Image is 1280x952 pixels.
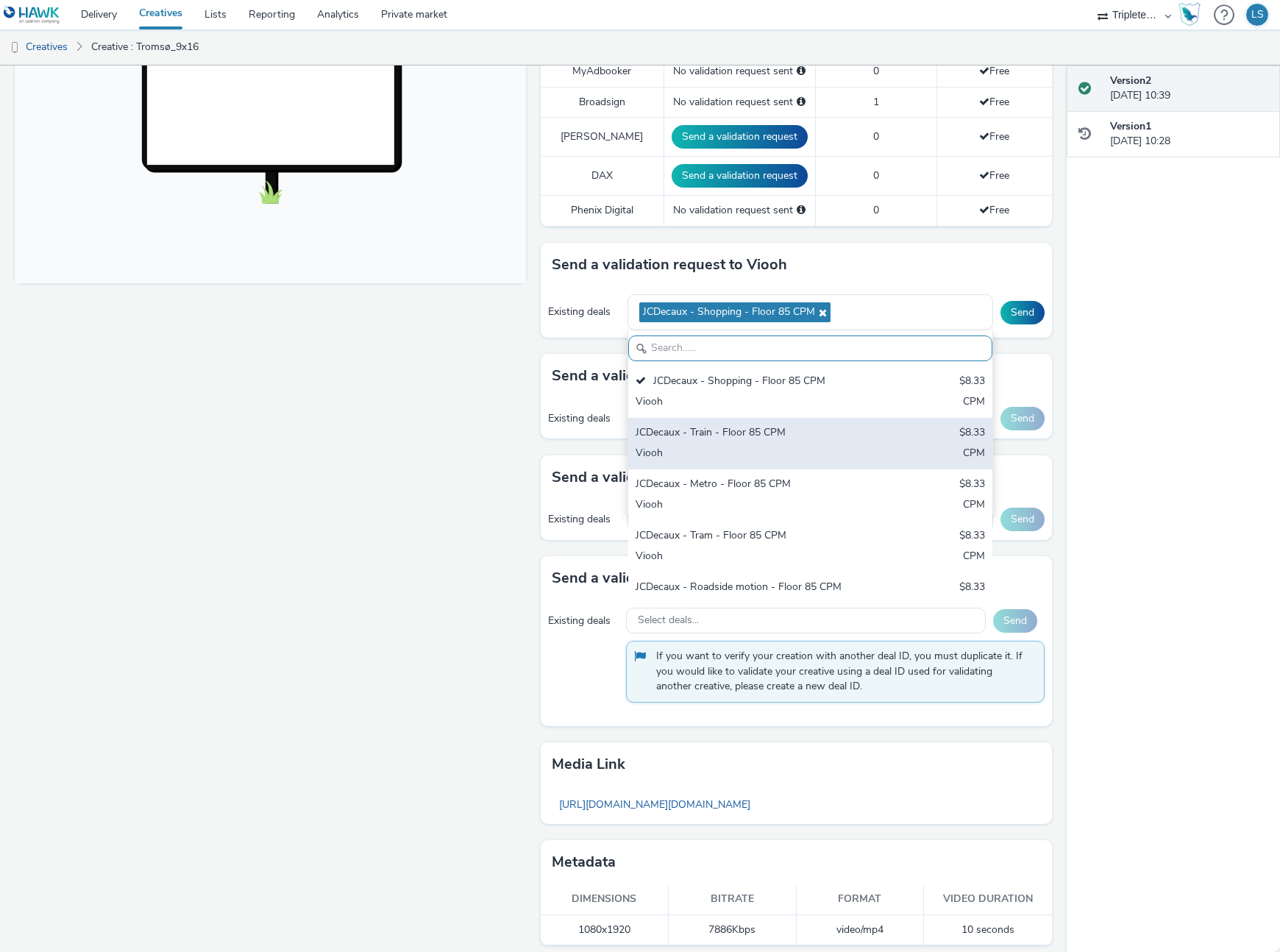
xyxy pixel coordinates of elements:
th: Dimensions [541,884,669,914]
button: Send a validation request [672,164,808,188]
td: 10 seconds [924,915,1052,945]
input: Search...... [628,335,993,361]
th: Format [797,884,925,914]
h3: Media link [552,753,625,775]
strong: Version 1 [1110,119,1151,133]
div: Existing deals [548,614,619,628]
span: JCDecaux - Shopping - Floor 85 CPM [643,306,815,319]
div: JCDecaux - Train - Floor 85 CPM [636,425,867,442]
td: DAX [541,157,664,196]
button: Send [1000,301,1045,324]
div: $8.33 [959,374,985,391]
div: $8.33 [959,580,985,597]
div: JCDecaux - Roadside motion - Floor 85 CPM [636,580,867,597]
h3: Send a validation request to Phenix Digital [552,567,842,589]
div: JCDecaux - Metro - Floor 85 CPM [636,477,867,494]
img: Hawk Academy [1178,3,1201,26]
td: Phenix Digital [541,196,664,226]
button: Send [1000,407,1045,430]
div: No validation request sent [672,203,808,218]
h3: Send a validation request to Viooh [552,254,787,276]
span: Free [979,203,1009,217]
span: 1 [873,95,879,109]
a: Hawk Academy [1178,3,1206,26]
div: Existing deals [548,411,620,426]
div: LS [1251,4,1264,26]
td: MyAdbooker [541,57,664,87]
button: Send [993,609,1037,633]
strong: Version 2 [1110,74,1151,88]
th: Bitrate [669,884,797,914]
td: video/mp4 [797,915,925,945]
td: Broadsign [541,87,664,117]
div: Existing deals [548,305,620,319]
span: If you want to verify your creation with another deal ID, you must duplicate it. If you would lik... [656,649,1029,694]
button: Send [1000,508,1045,531]
div: CPM [963,600,985,617]
span: 0 [873,203,879,217]
div: Please select a deal below and click on Send to send a validation request to Phenix Digital. [797,203,806,218]
div: Viooh [636,549,867,566]
span: 0 [873,64,879,78]
td: [PERSON_NAME] [541,118,664,157]
div: $8.33 [959,528,985,545]
span: 0 [873,168,879,182]
div: Please select a deal below and click on Send to send a validation request to Broadsign. [797,95,806,110]
a: [URL][DOMAIN_NAME][DOMAIN_NAME] [552,790,758,819]
div: JCDecaux - Shopping - Floor 85 CPM [636,374,867,391]
a: Creative : Tromsø_9x16 [84,29,206,65]
div: CPM [963,446,985,463]
div: [DATE] 10:39 [1110,74,1268,104]
img: dooh [7,40,22,55]
div: CPM [963,497,985,514]
div: Viooh [636,600,867,617]
div: $8.33 [959,425,985,442]
img: undefined Logo [4,6,60,24]
div: Existing deals [548,512,620,527]
span: Select deals... [638,614,699,627]
div: No validation request sent [672,95,808,110]
span: Free [979,129,1009,143]
span: Free [979,64,1009,78]
div: Viooh [636,446,867,463]
div: JCDecaux - Tram - Floor 85 CPM [636,528,867,545]
div: $8.33 [959,477,985,494]
div: [DATE] 10:28 [1110,119,1268,149]
h3: Metadata [552,851,616,873]
button: Send a validation request [672,125,808,149]
div: Viooh [636,394,867,411]
td: 7886 Kbps [669,915,797,945]
td: 1080x1920 [541,915,669,945]
div: CPM [963,394,985,411]
div: Please select a deal below and click on Send to send a validation request to MyAdbooker. [797,64,806,79]
div: No validation request sent [672,64,808,79]
span: Free [979,168,1009,182]
span: Free [979,95,1009,109]
h3: Send a validation request to Broadsign [552,365,817,387]
h3: Send a validation request to MyAdbooker [552,466,836,489]
div: Viooh [636,497,867,514]
th: Video duration [924,884,1052,914]
span: 0 [873,129,879,143]
div: CPM [963,549,985,566]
